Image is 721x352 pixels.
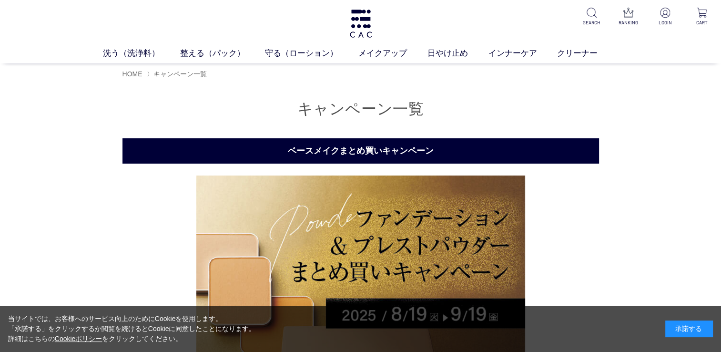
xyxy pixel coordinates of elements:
a: Cookieポリシー [55,335,102,342]
a: LOGIN [653,8,677,26]
h2: ベースメイクまとめ買いキャンペーン [122,138,599,164]
a: メイクアップ [358,47,427,60]
p: RANKING [617,19,640,26]
a: 日やけ止め [427,47,488,60]
div: 当サイトでは、お客様へのサービス向上のためにCookieを使用します。 「承諾する」をクリックするか閲覧を続けるとCookieに同意したことになります。 詳細はこちらの をクリックしてください。 [8,314,256,344]
h1: キャンペーン一覧 [122,99,599,119]
a: 洗う（洗浄料） [103,47,180,60]
a: クリーナー [557,47,618,60]
a: インナーケア [488,47,558,60]
p: SEARCH [580,19,603,26]
p: LOGIN [653,19,677,26]
p: CART [690,19,713,26]
img: logo [348,10,373,38]
li: 〉 [147,70,209,79]
a: HOME [122,70,142,78]
a: CART [690,8,713,26]
a: 整える（パック） [180,47,265,60]
div: 承諾する [665,321,713,337]
a: SEARCH [580,8,603,26]
a: RANKING [617,8,640,26]
span: キャンペーン一覧 [153,70,207,78]
a: 守る（ローション） [265,47,358,60]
